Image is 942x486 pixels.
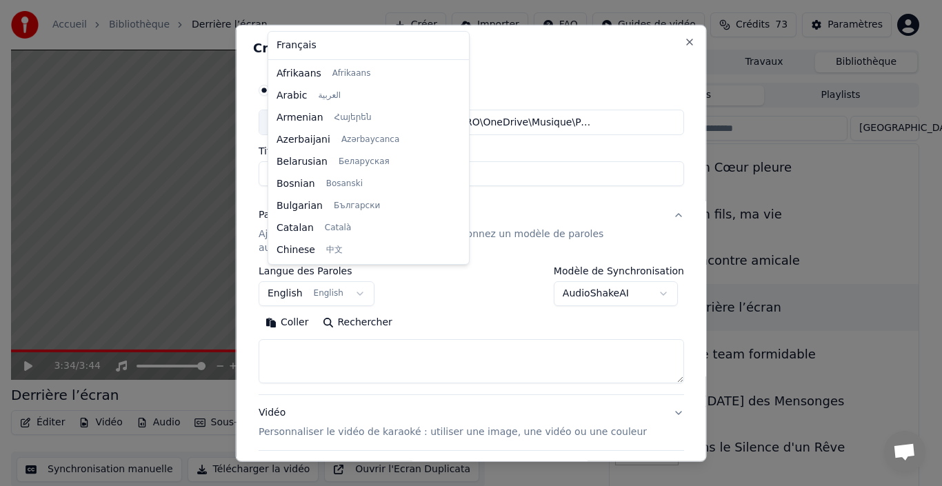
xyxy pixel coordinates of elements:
span: Беларуская [339,156,390,168]
span: Bosnian [277,177,315,191]
span: Български [334,201,380,212]
span: Belarusian [277,155,328,169]
span: Azerbaijani [277,133,330,147]
span: Français [277,39,317,52]
span: Azərbaycanca [341,134,399,145]
span: Arabic [277,89,307,103]
span: Chinese [277,243,315,257]
span: Català [325,223,351,234]
span: Afrikaans [277,67,321,81]
span: Bulgarian [277,199,323,213]
span: Afrikaans [332,68,371,79]
span: Armenian [277,111,323,125]
span: Հայերեն [334,112,372,123]
span: Catalan [277,221,314,235]
span: العربية [318,90,341,101]
span: Bosanski [326,179,363,190]
span: 中文 [326,245,343,256]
